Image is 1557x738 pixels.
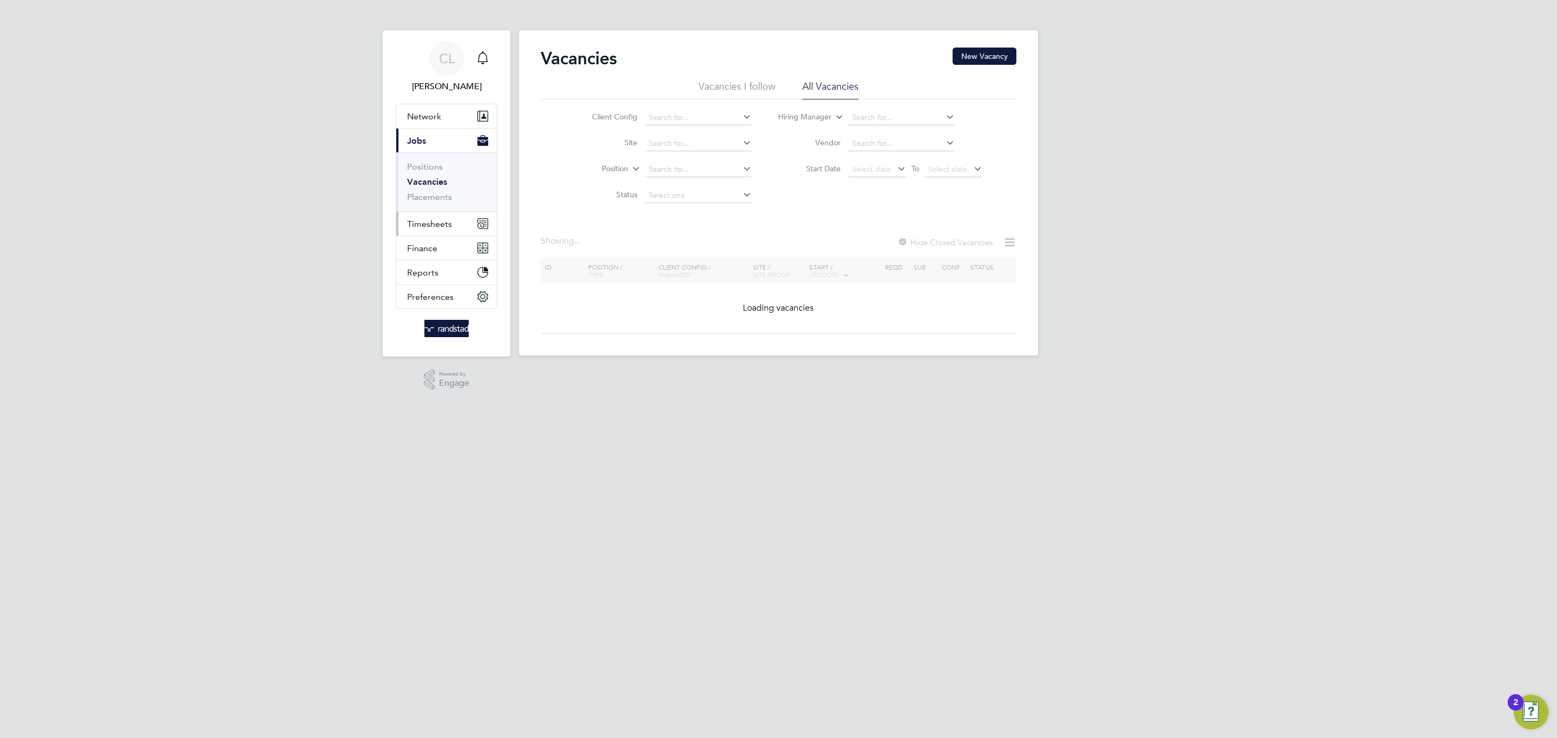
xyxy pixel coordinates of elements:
[852,164,891,174] span: Select date
[645,188,751,203] input: Select one
[928,164,967,174] span: Select date
[541,48,617,69] h2: Vacancies
[575,138,637,147] label: Site
[897,237,993,247] label: Hide Closed Vacancies
[396,260,497,284] button: Reports
[407,243,437,253] span: Finance
[778,138,841,147] label: Vendor
[396,152,497,211] div: Jobs
[848,136,955,151] input: Search for...
[424,320,469,337] img: randstad-logo-retina.png
[407,267,438,278] span: Reports
[396,80,497,93] span: Charlotte Lockeridge
[575,112,637,122] label: Client Config
[645,110,751,125] input: Search for...
[645,162,751,177] input: Search for...
[396,129,497,152] button: Jobs
[407,177,447,187] a: Vacancies
[778,164,841,173] label: Start Date
[439,370,469,379] span: Powered by
[407,162,443,172] a: Positions
[769,112,831,123] label: Hiring Manager
[1513,702,1518,716] div: 2
[439,379,469,388] span: Engage
[407,219,452,229] span: Timesheets
[407,111,441,122] span: Network
[396,212,497,236] button: Timesheets
[848,110,955,125] input: Search for...
[802,80,859,99] li: All Vacancies
[908,162,922,176] span: To
[645,136,751,151] input: Search for...
[396,41,497,93] a: CL[PERSON_NAME]
[574,236,581,246] span: ...
[407,136,426,146] span: Jobs
[407,292,454,302] span: Preferences
[396,320,497,337] a: Go to home page
[566,164,628,175] label: Position
[424,370,470,390] a: Powered byEngage
[383,30,510,357] nav: Main navigation
[541,236,583,247] div: Showing
[953,48,1016,65] button: New Vacancy
[439,51,455,65] span: CL
[396,285,497,308] button: Preferences
[575,190,637,199] label: Status
[407,192,452,202] a: Placements
[1514,695,1548,729] button: Open Resource Center, 2 new notifications
[396,104,497,128] button: Network
[396,236,497,260] button: Finance
[698,80,775,99] li: Vacancies I follow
